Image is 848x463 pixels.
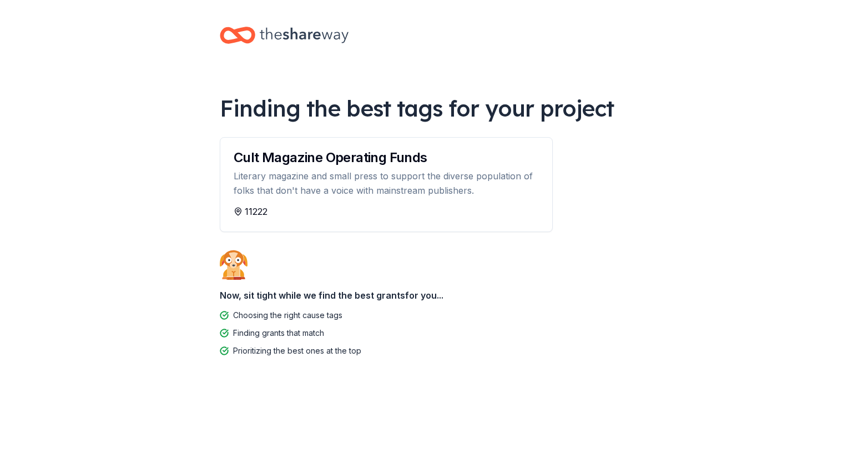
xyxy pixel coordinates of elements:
[220,250,248,280] img: Dog waiting patiently
[220,284,628,306] div: Now, sit tight while we find the best grants for you...
[233,344,361,358] div: Prioritizing the best ones at the top
[233,326,324,340] div: Finding grants that match
[233,309,342,322] div: Choosing the right cause tags
[220,93,628,124] div: Finding the best tags for your project
[234,169,539,198] div: Literary magazine and small press to support the diverse population of folks that don't have a vo...
[234,205,539,218] div: 11222
[234,151,539,164] div: Cult Magazine Operating Funds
